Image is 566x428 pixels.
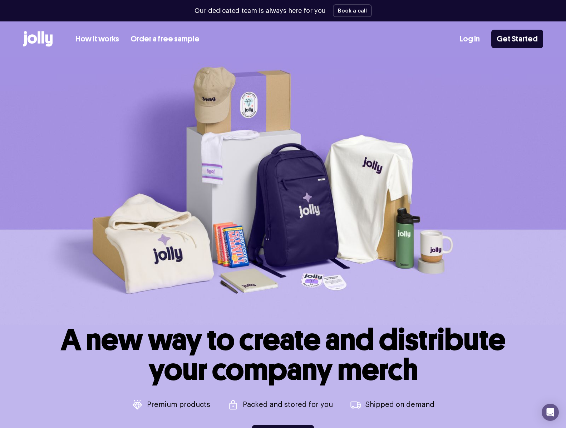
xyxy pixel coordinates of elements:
[75,33,119,45] a: How it works
[365,401,434,408] p: Shipped on demand
[243,401,333,408] p: Packed and stored for you
[333,4,372,17] button: Book a call
[131,33,200,45] a: Order a free sample
[195,6,326,16] p: Our dedicated team is always here for you
[460,33,480,45] a: Log In
[147,401,210,408] p: Premium products
[491,30,543,48] a: Get Started
[61,325,506,385] h1: A new way to create and distribute your company merch
[542,404,559,421] div: Open Intercom Messenger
